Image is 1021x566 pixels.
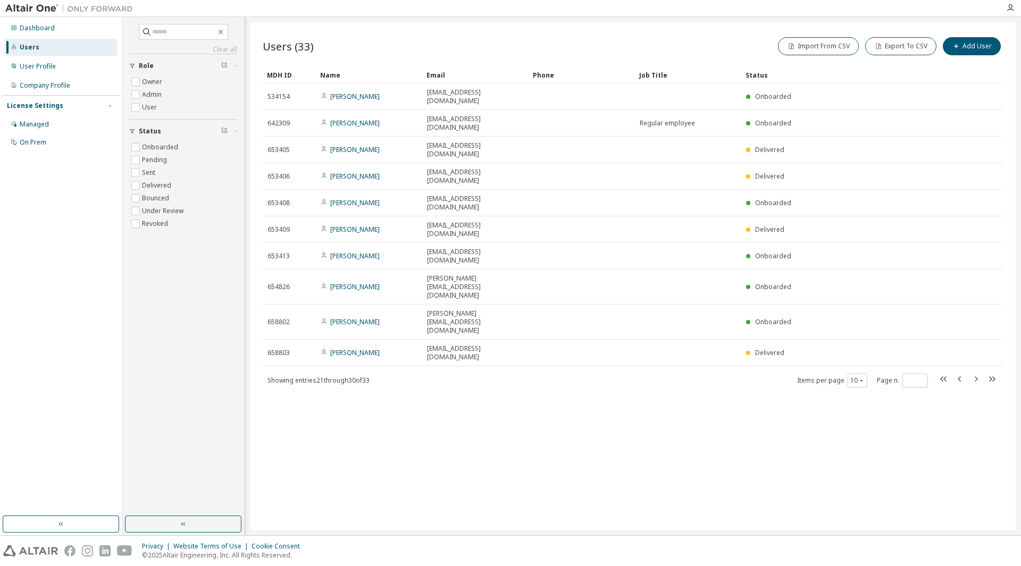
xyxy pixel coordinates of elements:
span: 642309 [267,119,290,128]
span: Onboarded [755,251,791,260]
img: facebook.svg [64,545,76,556]
a: [PERSON_NAME] [330,282,380,291]
div: Users [20,43,39,52]
button: Status [129,120,237,143]
div: Phone [533,66,631,83]
span: Showing entries 21 through 30 of 33 [267,376,370,385]
span: Delivered [755,145,784,154]
span: 653409 [267,225,290,234]
a: [PERSON_NAME] [330,317,380,326]
span: 653405 [267,146,290,154]
span: [EMAIL_ADDRESS][DOMAIN_NAME] [427,221,524,238]
span: 658802 [267,318,290,326]
a: [PERSON_NAME] [330,145,380,154]
button: Role [129,54,237,78]
div: Website Terms of Use [173,542,252,551]
label: Delivered [142,179,173,192]
label: Sent [142,166,157,179]
label: Under Review [142,205,186,217]
div: Company Profile [20,81,70,90]
span: [EMAIL_ADDRESS][DOMAIN_NAME] [427,141,524,158]
span: [EMAIL_ADDRESS][DOMAIN_NAME] [427,195,524,212]
label: Revoked [142,217,170,230]
img: instagram.svg [82,545,93,556]
a: [PERSON_NAME] [330,198,380,207]
span: 653408 [267,199,290,207]
span: Onboarded [755,198,791,207]
span: [EMAIL_ADDRESS][DOMAIN_NAME] [427,248,524,265]
img: youtube.svg [117,545,132,556]
img: altair_logo.svg [3,545,58,556]
a: Clear all [129,45,237,54]
div: Status [746,66,948,83]
img: Altair One [5,3,138,14]
span: 653413 [267,252,290,260]
span: Onboarded [755,92,791,101]
span: Onboarded [755,317,791,326]
span: Delivered [755,348,784,357]
div: Job Title [639,66,737,83]
button: Import From CSV [778,37,859,55]
div: Name [320,66,418,83]
span: Clear filter [221,62,228,70]
label: Pending [142,154,169,166]
span: [EMAIL_ADDRESS][DOMAIN_NAME] [427,115,524,132]
a: [PERSON_NAME] [330,119,380,128]
span: Status [139,127,161,136]
a: [PERSON_NAME] [330,92,380,101]
span: [EMAIL_ADDRESS][DOMAIN_NAME] [427,88,524,105]
label: User [142,101,159,114]
button: 10 [850,376,865,385]
span: Users (33) [263,39,314,54]
div: On Prem [20,138,46,147]
span: [PERSON_NAME][EMAIL_ADDRESS][DOMAIN_NAME] [427,274,524,300]
div: Managed [20,120,49,129]
span: 534154 [267,92,290,101]
label: Bounced [142,192,171,205]
span: Page n. [877,374,928,387]
span: 654826 [267,283,290,291]
button: Export To CSV [865,37,936,55]
span: Regular employee [640,119,695,128]
label: Owner [142,75,164,88]
p: © 2025 Altair Engineering, Inc. All Rights Reserved. [142,551,306,560]
div: MDH ID [267,66,312,83]
span: Role [139,62,154,70]
button: Add User [943,37,1001,55]
span: Delivered [755,172,784,181]
a: [PERSON_NAME] [330,348,380,357]
label: Admin [142,88,164,101]
span: Onboarded [755,119,791,128]
span: [EMAIL_ADDRESS][DOMAIN_NAME] [427,168,524,185]
div: Dashboard [20,24,55,32]
div: Email [426,66,524,83]
span: [EMAIL_ADDRESS][DOMAIN_NAME] [427,344,524,361]
span: Clear filter [221,127,228,136]
div: Cookie Consent [252,542,306,551]
a: [PERSON_NAME] [330,172,380,181]
span: Delivered [755,225,784,234]
a: [PERSON_NAME] [330,251,380,260]
span: Onboarded [755,282,791,291]
label: Onboarded [142,141,180,154]
span: 653406 [267,172,290,181]
span: 658803 [267,349,290,357]
img: linkedin.svg [99,545,111,556]
span: [PERSON_NAME][EMAIL_ADDRESS][DOMAIN_NAME] [427,309,524,335]
span: Items per page [797,374,867,387]
div: Privacy [142,542,173,551]
div: License Settings [7,102,63,110]
a: [PERSON_NAME] [330,225,380,234]
div: User Profile [20,62,56,71]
